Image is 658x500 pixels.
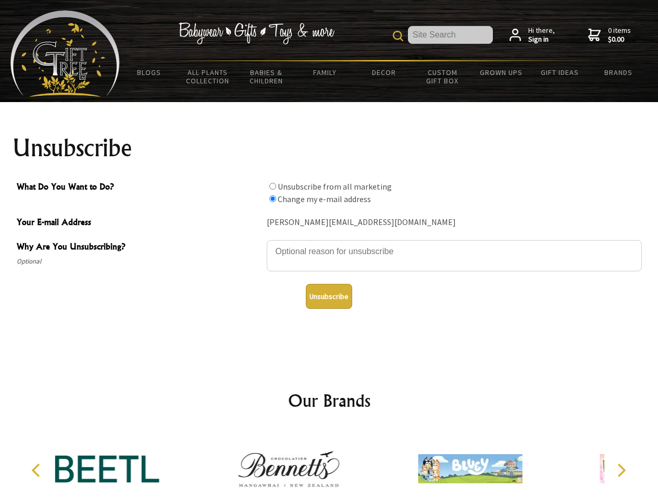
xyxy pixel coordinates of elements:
[528,26,555,44] span: Hi there,
[588,26,631,44] a: 0 items$0.00
[528,35,555,44] strong: Sign in
[510,26,555,44] a: Hi there,Sign in
[178,22,334,44] img: Babywear - Gifts - Toys & more
[608,35,631,44] strong: $0.00
[589,61,648,83] a: Brands
[306,284,352,309] button: Unsubscribe
[120,61,179,83] a: BLOGS
[13,135,646,160] h1: Unsubscribe
[530,61,589,83] a: Gift Ideas
[26,459,49,482] button: Previous
[393,31,403,41] img: product search
[17,180,262,195] span: What Do You Want to Do?
[610,459,632,482] button: Next
[413,61,472,92] a: Custom Gift Box
[296,61,355,83] a: Family
[269,183,276,190] input: What Do You Want to Do?
[278,181,392,192] label: Unsubscribe from all marketing
[269,195,276,202] input: What Do You Want to Do?
[17,216,262,231] span: Your E-mail Address
[17,240,262,255] span: Why Are You Unsubscribing?
[471,61,530,83] a: Grown Ups
[21,388,638,413] h2: Our Brands
[608,26,631,44] span: 0 items
[267,215,642,231] div: [PERSON_NAME][EMAIL_ADDRESS][DOMAIN_NAME]
[278,194,371,204] label: Change my e-mail address
[10,10,120,97] img: Babyware - Gifts - Toys and more...
[354,61,413,83] a: Decor
[408,26,493,44] input: Site Search
[267,240,642,271] textarea: Why Are You Unsubscribing?
[17,255,262,268] span: Optional
[237,61,296,92] a: Babies & Children
[179,61,238,92] a: All Plants Collection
